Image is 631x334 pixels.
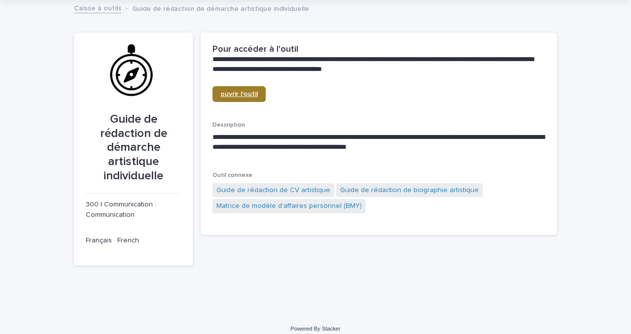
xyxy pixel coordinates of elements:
[216,185,330,196] a: Guide de rédaction de CV artistique
[86,200,181,220] p: 300 | Communication · Communication
[212,44,298,55] h2: Pour accéder à l'outil
[340,185,479,196] a: Guide de rédaction de biographie artistique
[74,2,121,13] a: Caisse à outils
[212,172,252,178] span: Outil connexe
[86,235,181,246] p: Français · French
[212,122,245,128] span: Description
[290,326,340,332] a: Powered By Stacker
[86,112,181,183] p: Guide de rédaction de démarche artistique individuelle
[220,91,258,98] span: ouvrir l'outil
[216,201,362,211] a: Matrice de modèle d'affaires personnel (BMY)
[132,2,309,13] p: Guide de rédaction de démarche artistique individuelle
[212,86,266,102] a: ouvrir l'outil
